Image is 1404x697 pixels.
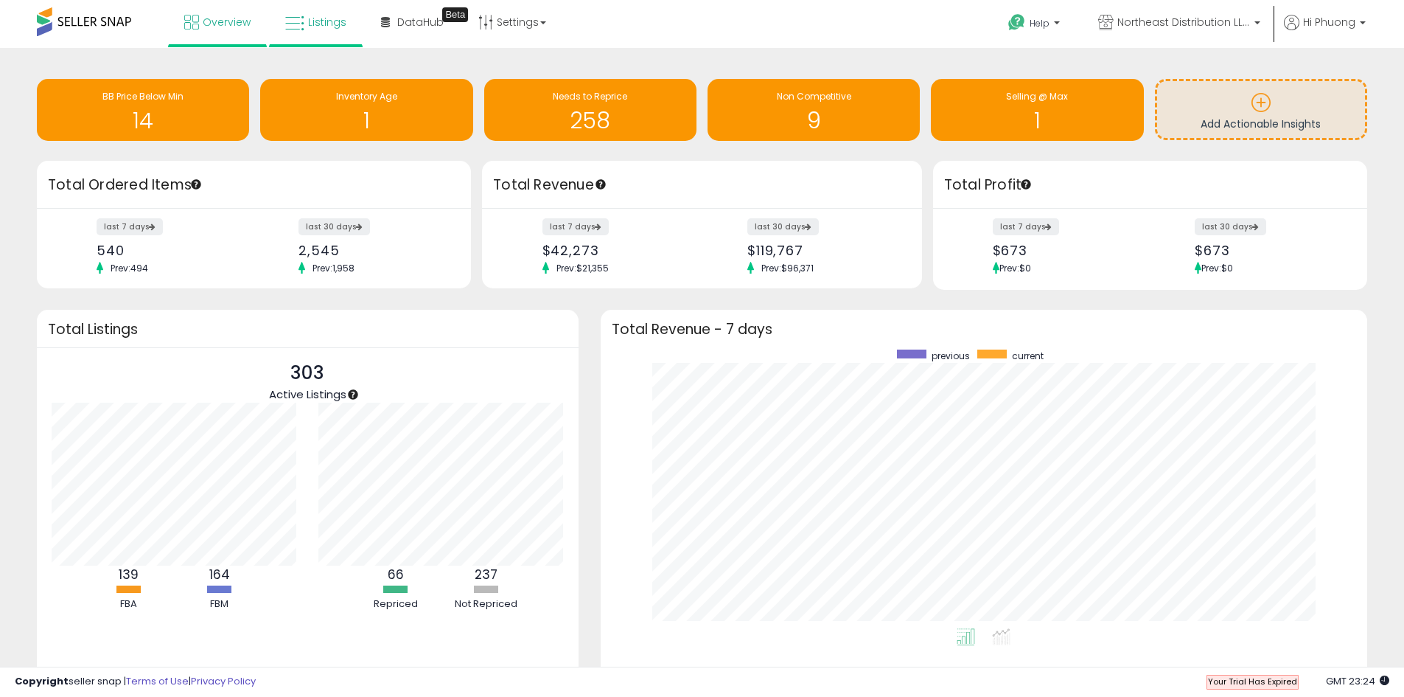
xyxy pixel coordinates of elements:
[209,566,230,583] b: 164
[442,7,468,22] div: Tooltip anchor
[102,90,184,103] span: BB Price Below Min
[442,597,531,611] div: Not Repriced
[298,218,370,235] label: last 30 days
[549,262,616,274] span: Prev: $21,355
[1006,90,1068,103] span: Selling @ Max
[336,90,397,103] span: Inventory Age
[1195,243,1341,258] div: $673
[346,388,360,401] div: Tooltip anchor
[612,324,1356,335] h3: Total Revenue - 7 days
[493,175,911,195] h3: Total Revenue
[97,218,163,235] label: last 7 days
[352,597,440,611] div: Repriced
[708,79,920,141] a: Non Competitive 9
[1201,262,1233,274] span: Prev: $0
[1208,676,1297,687] span: Your Trial Has Expired
[189,178,203,191] div: Tooltip anchor
[484,79,696,141] a: Needs to Reprice 258
[15,674,69,688] strong: Copyright
[175,597,264,611] div: FBM
[15,675,256,689] div: seller snap | |
[747,243,896,258] div: $119,767
[944,175,1356,195] h3: Total Profit
[37,79,249,141] a: BB Price Below Min 14
[1195,218,1266,235] label: last 30 days
[119,566,139,583] b: 139
[993,218,1059,235] label: last 7 days
[268,108,465,133] h1: 1
[931,79,1143,141] a: Selling @ Max 1
[938,108,1136,133] h1: 1
[191,674,256,688] a: Privacy Policy
[1012,350,1044,362] span: current
[1201,117,1321,131] span: Add Actionable Insights
[1326,674,1389,688] span: 2025-10-13 23:24 GMT
[269,359,346,387] p: 303
[48,324,567,335] h3: Total Listings
[397,15,444,30] span: DataHub
[1030,17,1049,30] span: Help
[44,108,242,133] h1: 14
[1007,13,1026,32] i: Get Help
[747,218,819,235] label: last 30 days
[103,262,156,274] span: Prev: 494
[754,262,821,274] span: Prev: $96,371
[305,262,362,274] span: Prev: 1,958
[492,108,689,133] h1: 258
[298,243,445,258] div: 2,545
[1019,178,1033,191] div: Tooltip anchor
[85,597,173,611] div: FBA
[388,566,404,583] b: 66
[1303,15,1355,30] span: Hi Phuong
[1284,15,1366,48] a: Hi Phuong
[1157,81,1365,138] a: Add Actionable Insights
[542,218,609,235] label: last 7 days
[97,243,243,258] div: 540
[777,90,851,103] span: Non Competitive
[203,15,251,30] span: Overview
[1117,15,1250,30] span: Northeast Distribution LLC
[308,15,346,30] span: Listings
[542,243,691,258] div: $42,273
[269,386,346,402] span: Active Listings
[475,566,497,583] b: 237
[715,108,912,133] h1: 9
[126,674,189,688] a: Terms of Use
[594,178,607,191] div: Tooltip anchor
[48,175,460,195] h3: Total Ordered Items
[260,79,472,141] a: Inventory Age 1
[999,262,1031,274] span: Prev: $0
[553,90,627,103] span: Needs to Reprice
[996,2,1075,48] a: Help
[932,350,970,362] span: previous
[993,243,1139,258] div: $673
